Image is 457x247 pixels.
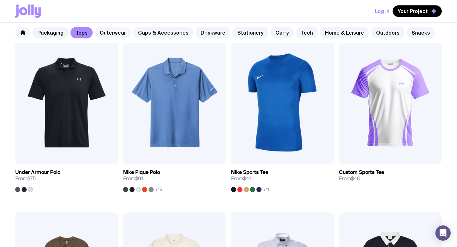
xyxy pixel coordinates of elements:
h3: Nike Sports Tee [231,169,268,176]
a: Outdoors [371,27,405,38]
a: Under Armour PoloFrom$75 [15,164,118,192]
a: Nike Pique PoloFrom$91+15 [123,164,226,192]
a: Caps & Accessories [133,27,194,38]
h3: Custom Sports Tee [339,169,384,176]
a: Stationery [232,27,268,38]
button: Your Project [393,5,442,17]
h3: Nike Pique Polo [123,169,160,176]
span: $41 [243,175,251,182]
a: Packaging [32,27,69,38]
h3: Under Armour Polo [15,169,60,176]
div: Open Intercom Messenger [435,225,451,241]
span: From [123,176,143,182]
a: Tops [70,27,93,38]
span: $91 [135,175,143,182]
a: Drinkware [195,27,230,38]
span: +11 [263,187,269,192]
span: From [231,176,251,182]
a: Nike Sports TeeFrom$41+11 [231,164,334,192]
span: $40 [351,175,361,182]
a: Outerwear [95,27,131,38]
button: Log In [375,5,389,17]
span: $75 [27,175,36,182]
a: Home & Leisure [320,27,369,38]
a: Tech [296,27,318,38]
a: Snacks [407,27,435,38]
span: +15 [155,187,162,192]
a: Carry [270,27,294,38]
a: Custom Sports TeeFrom$40 [339,164,442,187]
span: Your Project [398,8,428,14]
span: From [15,176,36,182]
span: From [339,176,361,182]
